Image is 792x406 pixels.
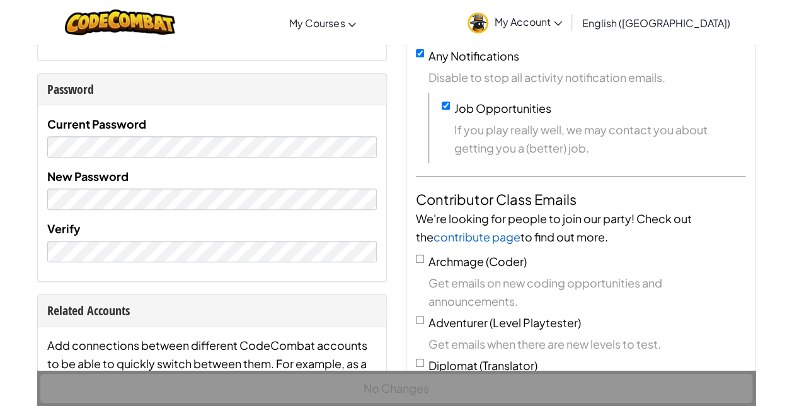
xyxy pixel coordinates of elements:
label: Verify [47,219,81,238]
img: CodeCombat logo [65,9,175,35]
span: to find out more. [520,229,608,244]
a: My Account [461,3,568,42]
a: English ([GEOGRAPHIC_DATA]) [576,6,737,40]
span: If you play really well, we may contact you about getting you a (better) job. [454,120,745,157]
span: My Courses [289,16,345,30]
label: New Password [47,167,129,185]
span: My Account [495,15,562,28]
label: Job Opportunities [454,101,551,115]
label: Any Notifications [428,49,519,63]
span: (Level Playtester) [490,315,581,330]
img: avatar [468,13,488,33]
div: Related Accounts [47,301,377,320]
span: English ([GEOGRAPHIC_DATA]) [582,16,730,30]
span: We're looking for people to join our party! Check out the [416,211,692,244]
span: Diplomat [428,358,478,373]
span: (Coder) [486,254,527,269]
div: Password [47,80,377,98]
a: contribute page [433,229,520,244]
a: My Courses [283,6,362,40]
span: (Translator) [479,358,537,373]
span: Adventurer [428,315,488,330]
span: Get emails on new coding opportunities and announcements. [428,274,745,310]
span: Archmage [428,254,484,269]
span: Get emails when there are new levels to test. [428,335,745,353]
label: Current Password [47,115,146,133]
h4: Contributor Class Emails [416,189,745,209]
span: Disable to stop all activity notification emails. [428,68,745,86]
